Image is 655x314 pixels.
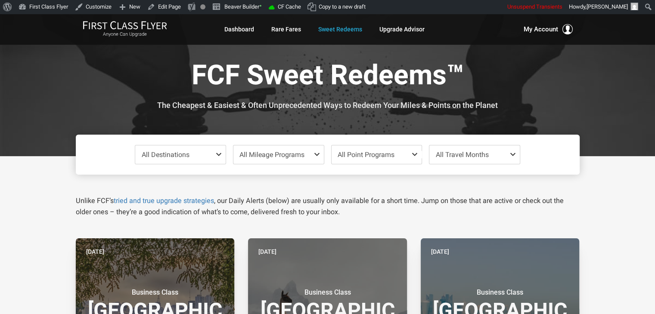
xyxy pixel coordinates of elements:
a: First Class FlyerAnyone Can Upgrade [83,21,167,38]
span: My Account [524,24,558,34]
button: My Account [524,24,573,34]
span: [PERSON_NAME] [587,3,628,10]
time: [DATE] [86,247,104,256]
span: • [259,1,262,10]
small: Anyone Can Upgrade [83,31,167,37]
small: Business Class [273,288,381,297]
a: Dashboard [224,22,254,37]
span: All Point Programs [338,151,394,159]
span: Unsuspend Transients [507,3,562,10]
a: Sweet Redeems [318,22,362,37]
h1: FCF Sweet Redeems™ [82,60,573,93]
p: Unlike FCF’s , our Daily Alerts (below) are usually only available for a short time. Jump on thos... [76,195,580,218]
time: [DATE] [258,247,276,256]
span: All Destinations [142,151,189,159]
small: Business Class [101,288,209,297]
span: All Travel Months [435,151,488,159]
a: Upgrade Advisor [379,22,425,37]
time: [DATE] [431,247,449,256]
small: Business Class [446,288,554,297]
span: All Mileage Programs [239,151,304,159]
a: tried and true upgrade strategies [114,197,214,205]
h3: The Cheapest & Easiest & Often Unprecedented Ways to Redeem Your Miles & Points on the Planet [82,101,573,110]
img: First Class Flyer [83,21,167,30]
a: Rare Fares [271,22,301,37]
